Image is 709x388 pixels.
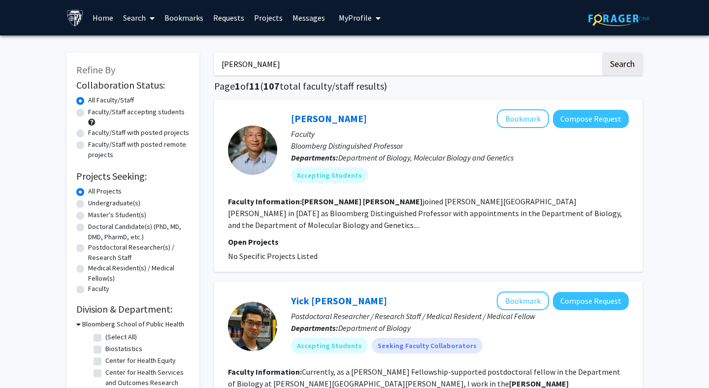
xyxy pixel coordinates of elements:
[338,323,411,333] span: Department of Biology
[7,344,42,381] iframe: Chat
[88,222,190,242] label: Doctoral Candidate(s) (PhD, MD, DMD, PharmD, etc.)
[88,198,140,208] label: Undergraduate(s)
[88,210,146,220] label: Master's Student(s)
[76,64,115,76] span: Refine By
[363,196,422,206] b: [PERSON_NAME]
[88,186,122,196] label: All Projects
[88,107,185,117] label: Faculty/Staff accepting students
[553,110,629,128] button: Compose Request to Carl Wu
[88,263,190,284] label: Medical Resident(s) / Medical Fellow(s)
[88,0,118,35] a: Home
[228,251,318,261] span: No Specific Projects Listed
[228,196,622,230] fg-read-more: joined [PERSON_NAME][GEOGRAPHIC_DATA][PERSON_NAME] in [DATE] as Bloomberg Distinguished Professor...
[249,80,260,92] span: 11
[338,153,514,162] span: Department of Biology, Molecular Biology and Genetics
[372,338,483,354] mat-chip: Seeking Faculty Collaborators
[208,0,249,35] a: Requests
[291,128,629,140] p: Faculty
[291,112,367,125] a: [PERSON_NAME]
[105,356,176,366] label: Center for Health Equity
[291,323,338,333] b: Departments:
[249,0,288,35] a: Projects
[76,79,190,91] h2: Collaboration Status:
[291,167,368,183] mat-chip: Accepting Students
[214,80,643,92] h1: Page of ( total faculty/staff results)
[497,291,549,310] button: Add Yick Hin Ling to Bookmarks
[228,367,302,377] b: Faculty Information:
[88,95,134,105] label: All Faculty/Staff
[602,53,643,75] button: Search
[228,236,629,248] p: Open Projects
[160,0,208,35] a: Bookmarks
[118,0,160,35] a: Search
[339,13,372,23] span: My Profile
[76,303,190,315] h2: Division & Department:
[82,319,184,329] h3: Bloomberg School of Public Health
[105,344,142,354] label: Biostatistics
[66,9,84,27] img: Johns Hopkins University Logo
[214,53,601,75] input: Search Keywords
[302,196,361,206] b: [PERSON_NAME]
[228,196,302,206] b: Faculty Information:
[588,11,650,26] img: ForagerOne Logo
[105,367,187,388] label: Center for Health Services and Outcomes Research
[291,310,629,322] p: Postdoctoral Researcher / Research Staff / Medical Resident / Medical Fellow
[88,128,189,138] label: Faculty/Staff with posted projects
[88,242,190,263] label: Postdoctoral Researcher(s) / Research Staff
[497,109,549,128] button: Add Carl Wu to Bookmarks
[88,284,109,294] label: Faculty
[291,294,387,307] a: Yick [PERSON_NAME]
[288,0,330,35] a: Messages
[291,338,368,354] mat-chip: Accepting Students
[88,139,190,160] label: Faculty/Staff with posted remote projects
[76,170,190,182] h2: Projects Seeking:
[553,292,629,310] button: Compose Request to Yick Hin Ling
[263,80,280,92] span: 107
[291,140,629,152] p: Bloomberg Distinguished Professor
[235,80,240,92] span: 1
[291,153,338,162] b: Departments:
[105,332,137,342] label: (Select All)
